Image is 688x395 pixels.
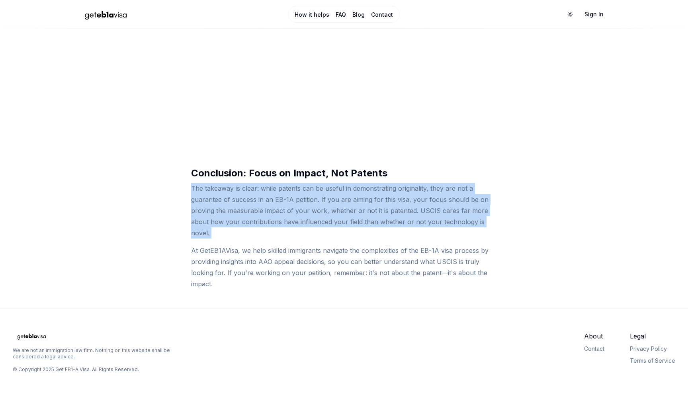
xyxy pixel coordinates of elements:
[584,331,604,341] span: About
[371,11,393,19] a: Contact
[13,331,178,341] a: Home Page
[336,11,346,19] a: FAQ
[630,357,675,364] a: Terms of Service
[578,7,610,22] a: Sign In
[78,8,255,22] a: Home Page
[288,6,400,23] nav: Main
[191,183,497,239] p: The takeaway is clear: while patents can be useful in demonstrating originality, they are not a g...
[584,345,604,352] a: Contact
[13,347,178,360] p: We are not an immigration law firm. Nothing on this website shall be considered a legal advice.
[352,11,365,19] a: Blog
[13,331,51,341] img: geteb1avisa logo
[78,8,134,22] img: geteb1avisa logo
[630,345,667,352] a: Privacy Policy
[630,331,675,341] span: Legal
[295,11,329,19] a: How it helps
[191,167,497,180] h3: Conclusion: Focus on Impact, Not Patents
[191,245,497,289] p: At GetEB1AVisa, we help skilled immigrants navigate the complexities of the EB-1A visa process by...
[13,366,139,373] p: © Copyright 2025 Get EB1-A Visa. All Rights Reserved.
